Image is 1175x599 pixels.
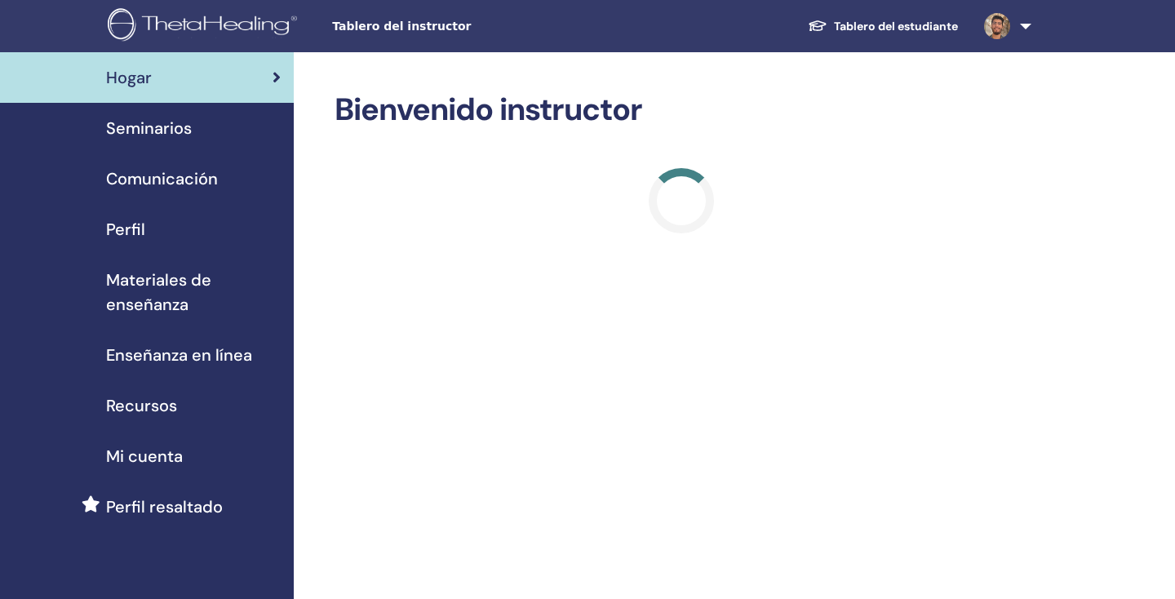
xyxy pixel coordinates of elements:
[108,8,303,45] img: logo.png
[795,11,971,42] a: Tablero del estudiante
[106,343,252,367] span: Enseñanza en línea
[106,166,218,191] span: Comunicación
[106,268,281,317] span: Materiales de enseñanza
[106,65,152,90] span: Hogar
[984,13,1010,39] img: default.jpg
[808,19,827,33] img: graduation-cap-white.svg
[106,116,192,140] span: Seminarios
[106,495,223,519] span: Perfil resaltado
[335,91,1028,129] h2: Bienvenido instructor
[106,217,145,242] span: Perfil
[106,393,177,418] span: Recursos
[106,444,183,468] span: Mi cuenta
[332,18,577,35] span: Tablero del instructor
